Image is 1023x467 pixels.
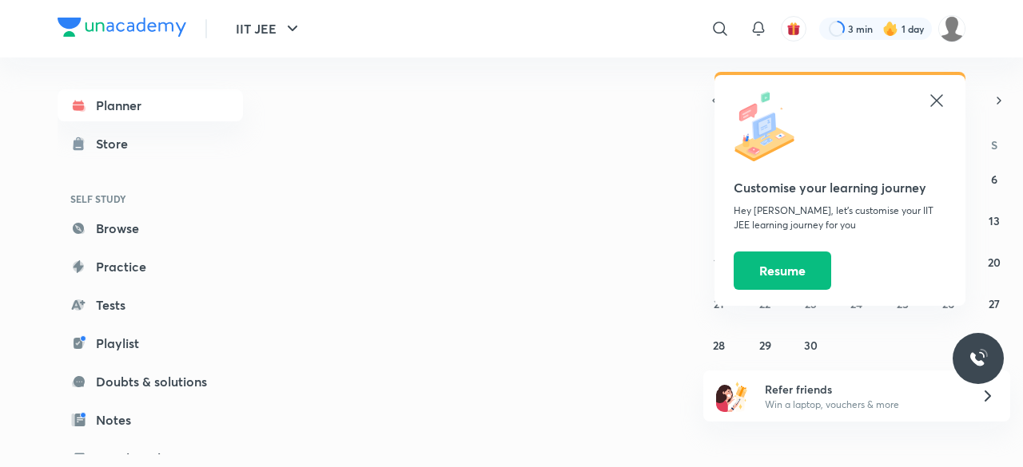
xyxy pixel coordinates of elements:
abbr: Saturday [991,137,997,152]
button: September 21, 2025 [707,291,732,316]
button: September 30, 2025 [798,332,824,358]
a: Browse [58,212,243,244]
button: September 28, 2025 [707,332,732,358]
a: Planner [58,89,243,121]
img: ttu [969,349,988,368]
button: Resume [734,251,831,290]
abbr: September 24, 2025 [850,296,862,311]
button: September 27, 2025 [981,291,1007,316]
button: avatar [781,16,806,42]
abbr: September 27, 2025 [989,296,1000,311]
a: Notes [58,404,243,436]
button: September 29, 2025 [752,332,778,358]
img: avatar [786,22,801,36]
button: September 20, 2025 [981,249,1007,275]
abbr: September 13, 2025 [989,213,1000,228]
a: Playlist [58,327,243,359]
a: Doubts & solutions [58,366,243,398]
abbr: September 14, 2025 [714,255,725,270]
abbr: September 21, 2025 [714,296,724,311]
h6: Refer friends [765,381,961,398]
a: Store [58,128,243,160]
img: referral [716,380,748,412]
a: Practice [58,251,243,283]
abbr: September 26, 2025 [942,296,954,311]
img: Company Logo [58,18,186,37]
button: September 14, 2025 [707,249,732,275]
abbr: September 20, 2025 [988,255,1001,270]
button: IIT JEE [226,13,312,45]
abbr: September 25, 2025 [897,296,909,311]
div: Store [96,134,137,153]
button: September 7, 2025 [707,208,732,233]
button: September 13, 2025 [981,208,1007,233]
button: September 6, 2025 [981,166,1007,192]
abbr: September 29, 2025 [759,338,771,353]
abbr: September 28, 2025 [713,338,725,353]
abbr: September 6, 2025 [991,172,997,187]
p: Win a laptop, vouchers & more [765,398,961,412]
p: Hey [PERSON_NAME], let’s customise your IIT JEE learning journey for you [734,204,946,232]
h6: SELF STUDY [58,185,243,212]
abbr: September 22, 2025 [759,296,770,311]
img: icon [734,91,806,163]
a: Company Logo [58,18,186,41]
img: streak [882,21,898,37]
a: Tests [58,289,243,321]
abbr: September 30, 2025 [804,338,818,353]
abbr: September 23, 2025 [805,296,817,311]
h5: Customise your learning journey [734,178,946,197]
img: Rounak Sharma [938,15,965,42]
